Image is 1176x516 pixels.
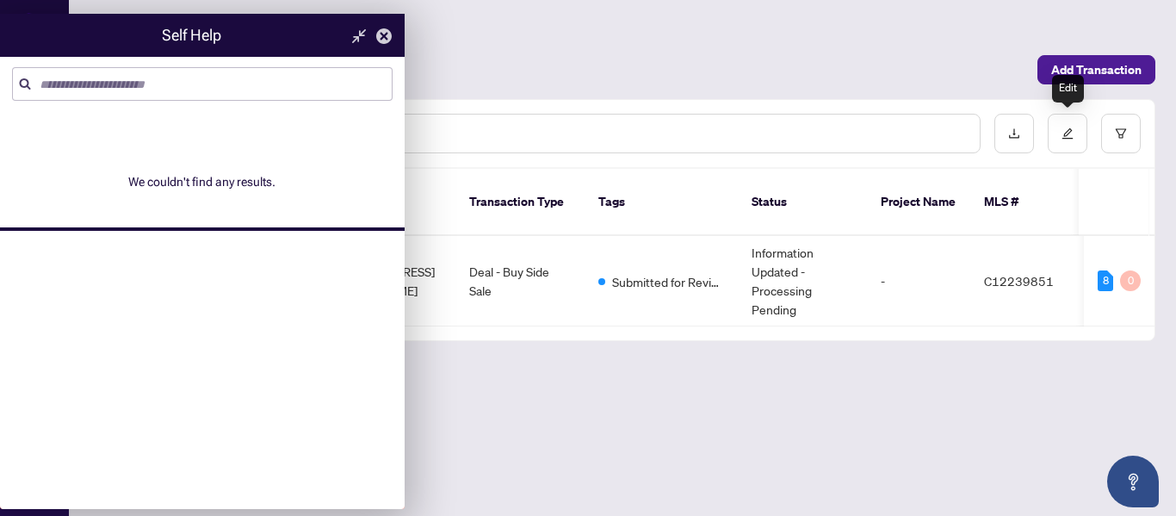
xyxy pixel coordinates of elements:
[585,169,738,236] th: Tags
[984,273,1054,289] span: C12239851
[738,169,867,236] th: Status
[1052,75,1084,103] div: Edit
[1098,270,1113,291] div: 8
[867,169,970,236] th: Project Name
[1115,127,1127,140] span: filter
[738,236,867,326] td: Information Updated - Processing Pending
[970,169,1074,236] th: MLS #
[455,169,585,236] th: Transaction Type
[867,236,970,326] td: -
[344,5,374,35] a: Minimise,Self Help
[1107,456,1159,507] button: Open asap
[1037,55,1155,84] button: Add Transaction
[1101,114,1141,153] button: filter
[14,13,55,45] img: logo
[1051,56,1142,84] span: Add Transaction
[1061,127,1074,140] span: edit
[1120,270,1141,291] div: 0
[612,272,724,291] span: Submitted for Review
[1008,127,1020,140] span: download
[1048,114,1087,153] button: edit
[455,236,585,326] td: Deal - Buy Side Sale
[994,114,1034,153] button: download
